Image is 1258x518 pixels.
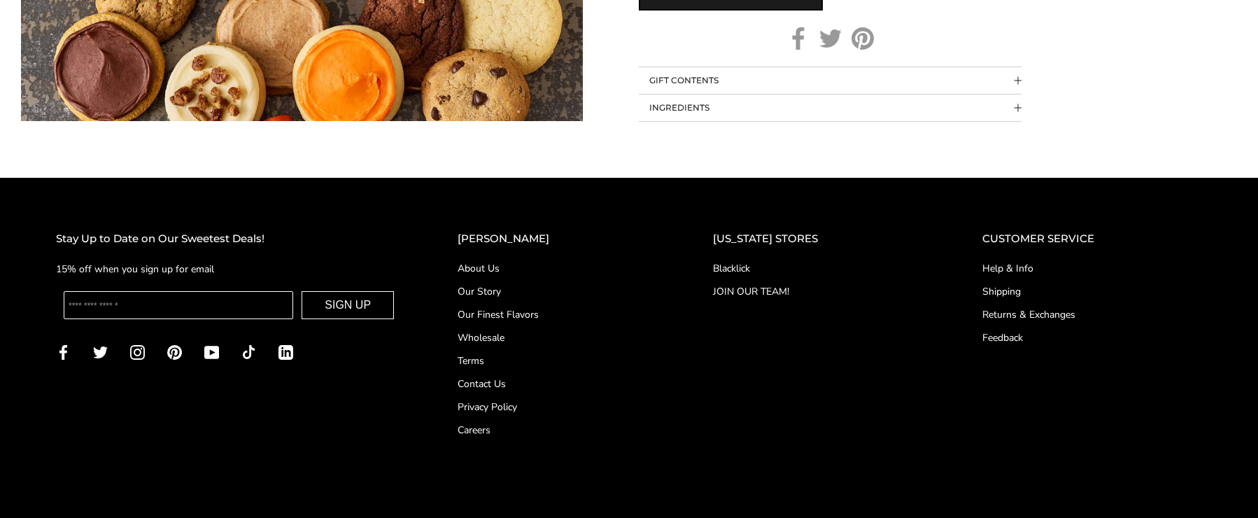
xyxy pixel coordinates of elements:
a: Feedback [982,330,1202,345]
a: Shipping [982,284,1202,299]
a: Help & Info [982,261,1202,276]
a: Our Story [458,284,657,299]
button: SIGN UP [302,291,394,319]
a: Wholesale [458,330,657,345]
h2: CUSTOMER SERVICE [982,230,1202,248]
button: Collapsible block button [639,94,1022,121]
a: Careers [458,423,657,437]
a: YouTube [204,344,219,360]
a: LinkedIn [278,344,293,360]
a: Privacy Policy [458,400,657,414]
button: Collapsible block button [639,67,1022,94]
a: About Us [458,261,657,276]
h2: [PERSON_NAME] [458,230,657,248]
a: Terms [458,353,657,368]
a: Facebook [787,27,810,50]
h2: [US_STATE] STORES [713,230,926,248]
a: Returns & Exchanges [982,307,1202,322]
a: TikTok [241,344,256,360]
p: 15% off when you sign up for email [56,261,402,277]
a: Contact Us [458,377,657,391]
a: Pinterest [851,27,874,50]
a: Facebook [56,344,71,360]
a: Pinterest [167,344,182,360]
a: Our Finest Flavors [458,307,657,322]
a: JOIN OUR TEAM! [713,284,926,299]
a: Instagram [130,344,145,360]
a: Twitter [819,27,842,50]
a: Blacklick [713,261,926,276]
a: Twitter [93,344,108,360]
input: Enter your email [64,291,293,319]
h2: Stay Up to Date on Our Sweetest Deals! [56,230,402,248]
